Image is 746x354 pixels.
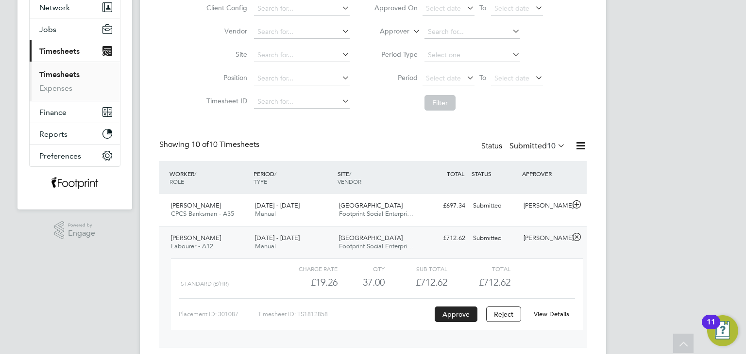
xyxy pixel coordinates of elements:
[203,50,247,59] label: Site
[255,209,276,218] span: Manual
[419,230,469,246] div: £712.62
[476,1,489,14] span: To
[39,129,68,139] span: Reports
[254,48,350,62] input: Search for...
[171,209,234,218] span: CPCS Banksman - A35
[520,198,570,214] div: [PERSON_NAME]
[255,234,300,242] span: [DATE] - [DATE]
[339,234,403,242] span: [GEOGRAPHIC_DATA]
[469,198,520,214] div: Submitted
[476,71,489,84] span: To
[181,280,229,287] span: Standard (£/HR)
[520,230,570,246] div: [PERSON_NAME]
[349,170,351,177] span: /
[385,274,447,290] div: £712.62
[30,62,120,101] div: Timesheets
[338,177,361,185] span: VENDOR
[469,165,520,182] div: STATUS
[39,3,70,12] span: Network
[275,274,338,290] div: £19.26
[171,242,213,250] span: Labourer - A12
[203,3,247,12] label: Client Config
[191,140,259,149] span: 10 Timesheets
[39,83,72,93] a: Expenses
[426,4,461,13] span: Select date
[520,165,570,182] div: APPROVER
[479,276,510,288] span: £712.62
[39,47,80,56] span: Timesheets
[374,73,418,82] label: Period
[254,72,350,85] input: Search for...
[275,263,338,274] div: Charge rate
[385,263,447,274] div: Sub Total
[419,198,469,214] div: £697.34
[30,101,120,123] button: Finance
[203,27,247,35] label: Vendor
[424,95,456,111] button: Filter
[54,221,96,240] a: Powered byEngage
[339,201,403,209] span: [GEOGRAPHIC_DATA]
[39,151,81,161] span: Preferences
[254,25,350,39] input: Search for...
[30,40,120,62] button: Timesheets
[339,209,413,218] span: Footprint Social Enterpri…
[374,3,418,12] label: Approved On
[547,141,556,151] span: 10
[426,74,461,82] span: Select date
[170,177,184,185] span: ROLE
[159,140,261,150] div: Showing
[707,322,715,335] div: 11
[171,201,221,209] span: [PERSON_NAME]
[424,25,520,39] input: Search for...
[469,230,520,246] div: Submitted
[30,145,120,166] button: Preferences
[68,229,95,238] span: Engage
[30,18,120,40] button: Jobs
[424,48,520,62] input: Select one
[30,123,120,145] button: Reports
[335,165,419,190] div: SITE
[191,140,209,149] span: 10 of
[447,263,510,274] div: Total
[51,177,99,192] img: wearefootprint-logo-retina.png
[29,177,120,192] a: Go to home page
[447,170,464,177] span: TOTAL
[179,306,258,322] div: Placement ID: 301087
[254,2,350,16] input: Search for...
[435,306,477,322] button: Approve
[254,177,267,185] span: TYPE
[39,70,80,79] a: Timesheets
[167,165,251,190] div: WORKER
[203,73,247,82] label: Position
[494,74,529,82] span: Select date
[339,242,413,250] span: Footprint Social Enterpri…
[494,4,529,13] span: Select date
[707,315,738,346] button: Open Resource Center, 11 new notifications
[251,165,335,190] div: PERIOD
[258,306,432,322] div: Timesheet ID: TS1812858
[486,306,521,322] button: Reject
[338,274,385,290] div: 37.00
[374,50,418,59] label: Period Type
[255,201,300,209] span: [DATE] - [DATE]
[194,170,196,177] span: /
[274,170,276,177] span: /
[481,140,567,153] div: Status
[171,234,221,242] span: [PERSON_NAME]
[254,95,350,109] input: Search for...
[366,27,409,36] label: Approver
[534,310,569,318] a: View Details
[203,97,247,105] label: Timesheet ID
[338,263,385,274] div: QTY
[255,242,276,250] span: Manual
[509,141,565,151] label: Submitted
[39,108,67,117] span: Finance
[68,221,95,229] span: Powered by
[39,25,56,34] span: Jobs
